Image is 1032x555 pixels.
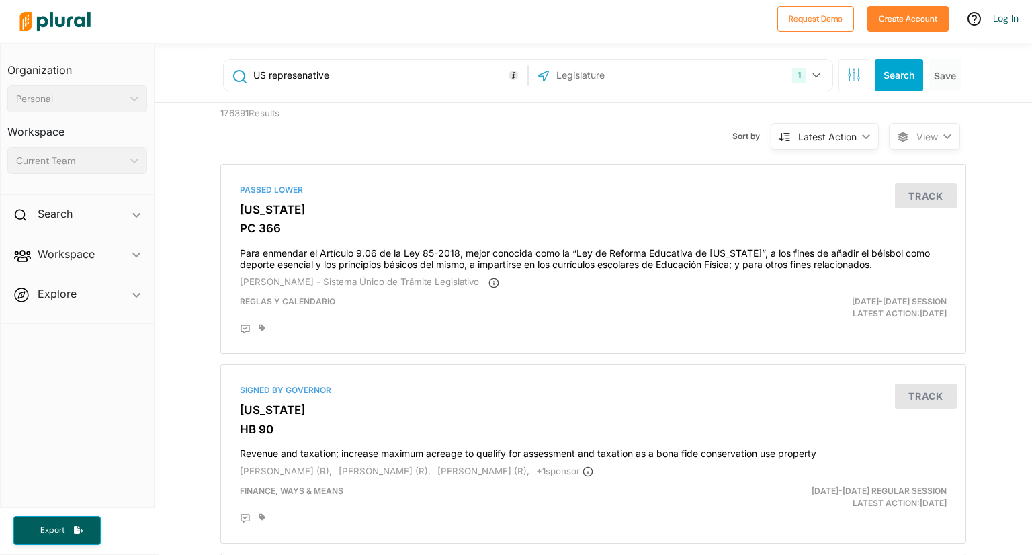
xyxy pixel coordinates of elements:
[867,6,949,32] button: Create Account
[240,184,947,196] div: Passed Lower
[847,68,861,79] span: Search Filters
[714,485,957,509] div: Latest Action: [DATE]
[798,130,857,144] div: Latest Action
[777,6,854,32] button: Request Demo
[240,423,947,436] h3: HB 90
[240,384,947,396] div: Signed by Governor
[7,112,147,142] h3: Workspace
[240,241,947,271] h4: Para enmendar el Artículo 9.06 de la Ley 85-2018, mejor conocida como la “Ley de Reforma Educativ...
[16,92,125,106] div: Personal
[252,62,524,88] input: Enter keywords, bill # or legislator name
[240,203,947,216] h3: [US_STATE]
[240,324,251,335] div: Add Position Statement
[777,11,854,25] a: Request Demo
[929,59,961,91] button: Save
[31,525,74,536] span: Export
[812,486,947,496] span: [DATE]-[DATE] Regular Session
[714,296,957,320] div: Latest Action: [DATE]
[792,68,806,83] div: 1
[240,403,947,417] h3: [US_STATE]
[437,466,529,476] span: [PERSON_NAME] (R),
[339,466,431,476] span: [PERSON_NAME] (R),
[259,324,265,332] div: Add tags
[895,384,957,409] button: Track
[867,11,949,25] a: Create Account
[210,103,402,154] div: 176391 Results
[38,206,73,221] h2: Search
[240,513,251,524] div: Add Position Statement
[16,154,125,168] div: Current Team
[732,130,771,142] span: Sort by
[240,466,332,476] span: [PERSON_NAME] (R),
[875,59,923,91] button: Search
[916,130,938,144] span: View
[7,50,147,80] h3: Organization
[240,441,947,460] h4: Revenue and taxation; increase maximum acreage to qualify for assessment and taxation as a bona f...
[13,516,101,545] button: Export
[993,12,1019,24] a: Log In
[259,513,265,521] div: Add tags
[240,276,479,287] span: [PERSON_NAME] - Sistema Único de Trámite Legislativo
[507,69,519,81] div: Tooltip anchor
[240,486,343,496] span: Finance, Ways & Means
[852,296,947,306] span: [DATE]-[DATE] Session
[555,62,699,88] input: Legislature
[895,183,957,208] button: Track
[536,466,593,476] span: + 1 sponsor
[787,62,829,88] button: 1
[240,222,947,235] h3: PC 366
[240,296,335,306] span: Reglas y Calendario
